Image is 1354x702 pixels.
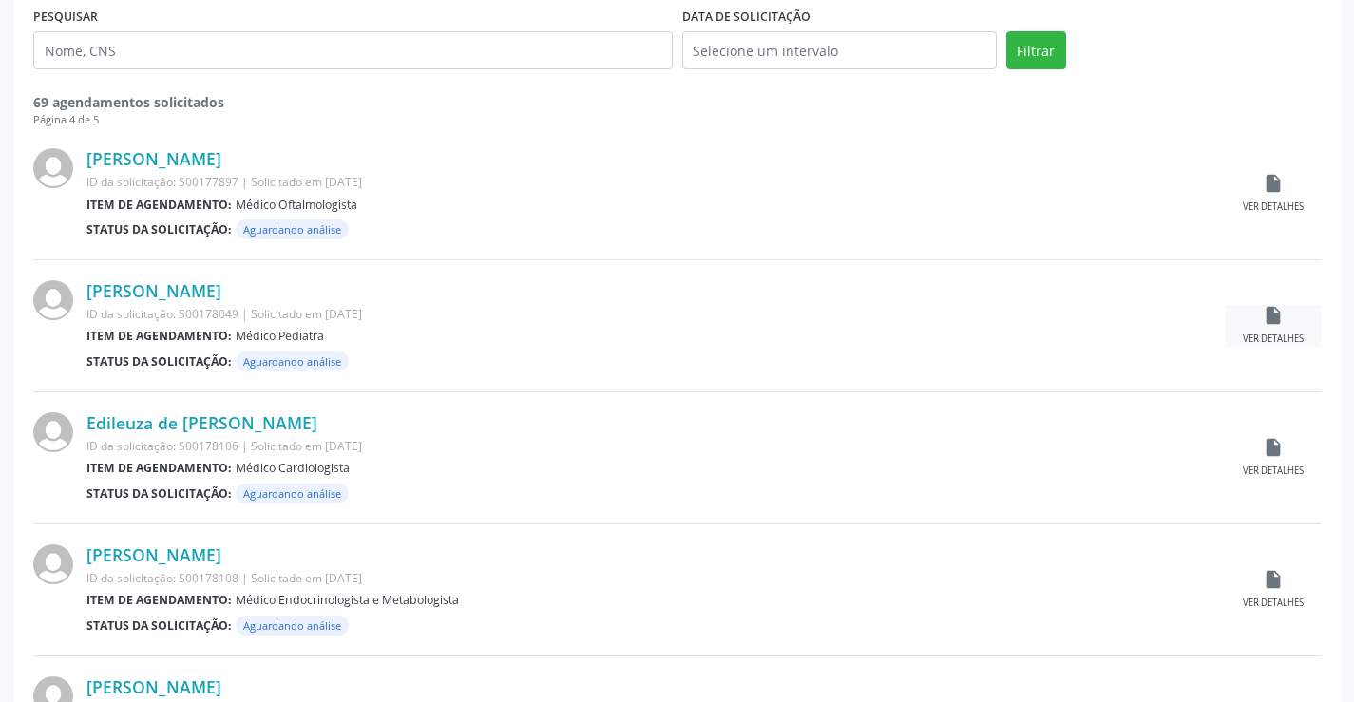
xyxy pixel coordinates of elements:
[682,2,810,31] label: DATA DE SOLICITAÇÃO
[86,617,232,634] b: Status da solicitação:
[33,148,73,188] img: img
[236,197,357,213] span: Médico Oftalmologista
[86,353,232,370] b: Status da solicitação:
[86,570,248,586] span: ID da solicitação: S00178108 |
[86,460,232,476] b: Item de agendamento:
[236,460,350,476] span: Médico Cardiologista
[86,197,232,213] b: Item de agendamento:
[33,2,98,31] label: PESQUISAR
[236,484,349,503] span: Aguardando análise
[236,219,349,239] span: Aguardando análise
[251,570,362,586] span: Solicitado em [DATE]
[86,328,232,344] b: Item de agendamento:
[1006,31,1066,69] button: Filtrar
[1263,569,1284,590] i: insert_drive_file
[1243,597,1304,610] div: Ver detalhes
[86,412,317,433] a: Edileuza de [PERSON_NAME]
[1243,200,1304,214] div: Ver detalhes
[236,592,459,608] span: Médico Endocrinologista e Metabologista
[86,221,232,237] b: Status da solicitação:
[1243,332,1304,346] div: Ver detalhes
[33,31,673,69] input: Nome, CNS
[1263,305,1284,326] i: insert_drive_file
[86,174,248,190] span: ID da solicitação: S00177897 |
[682,31,997,69] input: Selecione um intervalo
[236,616,349,636] span: Aguardando análise
[86,438,248,454] span: ID da solicitação: S00178106 |
[86,485,232,502] b: Status da solicitação:
[251,438,362,454] span: Solicitado em [DATE]
[251,174,362,190] span: Solicitado em [DATE]
[33,93,224,111] strong: 69 agendamentos solicitados
[86,280,221,301] a: [PERSON_NAME]
[251,306,362,322] span: Solicitado em [DATE]
[86,306,248,322] span: ID da solicitação: S00178049 |
[86,544,221,565] a: [PERSON_NAME]
[1243,465,1304,478] div: Ver detalhes
[86,592,232,608] b: Item de agendamento:
[86,148,221,169] a: [PERSON_NAME]
[33,112,1321,128] div: Página 4 de 5
[33,412,73,452] img: img
[33,544,73,584] img: img
[1263,173,1284,194] i: insert_drive_file
[1263,437,1284,458] i: insert_drive_file
[236,351,349,371] span: Aguardando análise
[86,676,221,697] a: [PERSON_NAME]
[236,328,324,344] span: Médico Pediatra
[33,280,73,320] img: img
